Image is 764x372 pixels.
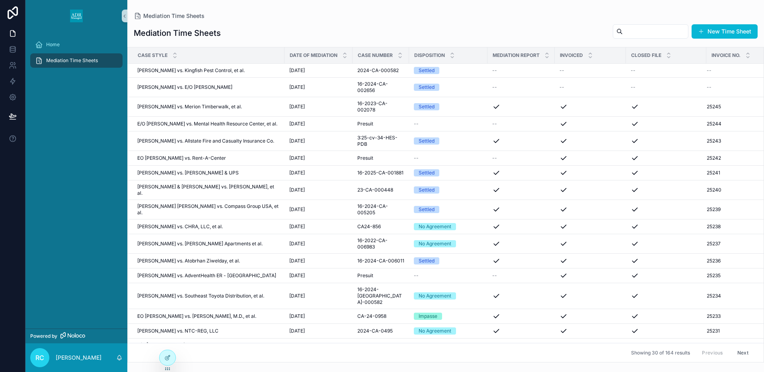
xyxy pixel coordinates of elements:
[46,41,60,48] span: Home
[419,169,435,176] div: Settled
[289,187,348,193] a: [DATE]
[289,84,348,90] a: [DATE]
[25,32,127,78] div: scrollable content
[559,84,564,90] span: --
[560,52,583,59] span: Invoiced
[137,223,280,230] a: [PERSON_NAME] vs. CHRA, LLC, et al.
[414,240,483,247] a: No Agreement
[289,328,305,334] span: [DATE]
[137,104,280,110] a: [PERSON_NAME] vs. Merion Timberwalk, et al.
[414,103,483,110] a: Settled
[492,67,497,74] span: --
[707,258,756,264] a: 25236
[357,100,404,113] a: 16-2023-CA-002078
[419,137,435,145] div: Settled
[419,67,435,74] div: Settled
[137,223,223,230] span: [PERSON_NAME] vs. CHRA, LLC, et al.
[414,313,483,320] a: Impasse
[137,203,280,216] span: [PERSON_NAME] [PERSON_NAME] vs. Compass Group USA, et al.
[707,293,721,299] span: 25234
[493,52,540,59] span: Mediation Report
[357,237,404,250] span: 16-2022-CA-006983
[414,121,483,127] a: --
[707,272,756,279] a: 25235
[707,187,721,193] span: 25240
[707,313,721,319] span: 25233
[419,186,435,194] div: Settled
[357,81,404,94] a: 16-2024-CA-002656
[631,84,635,90] span: --
[137,342,280,354] a: E/O [PERSON_NAME] vs. Vivo Healthcare [GEOGRAPHIC_DATA]
[419,257,435,264] div: Settled
[357,272,404,279] a: Presuit
[357,187,393,193] span: 23-CA-000448
[414,223,483,230] a: No Agreement
[137,293,280,299] a: [PERSON_NAME] vs. Southeast Toyota Distribution, et al.
[289,104,305,110] span: [DATE]
[289,313,305,319] span: [DATE]
[137,138,280,144] a: [PERSON_NAME] vs. Allstate Fire and Casualty Insurance Co.
[707,328,756,334] a: 25231
[289,67,348,74] a: [DATE]
[707,84,711,90] span: --
[419,103,435,110] div: Settled
[414,257,483,264] a: Settled
[707,293,756,299] a: 25234
[414,155,419,161] span: --
[289,272,348,279] a: [DATE]
[137,258,280,264] a: [PERSON_NAME] vs. Atobrhan Ziwelday, et al.
[707,206,756,213] a: 25239
[137,155,280,161] a: EO [PERSON_NAME] vs. Rent-A-Center
[492,84,550,90] a: --
[134,27,221,39] h1: Mediation Time Sheets
[414,327,483,335] a: No Agreement
[707,138,721,144] span: 25243
[137,328,218,334] span: [PERSON_NAME] vs. NTC-REG, LLC
[137,121,277,127] span: E/O [PERSON_NAME] vs. Mental Health Resource Center, et al.
[289,223,305,230] span: [DATE]
[707,223,721,230] span: 25238
[357,170,404,176] a: 16-2025-CA-001881
[137,104,242,110] span: [PERSON_NAME] vs. Merion Timberwalk, et al.
[289,138,348,144] a: [DATE]
[35,353,44,362] span: RC
[707,170,720,176] span: 25241
[357,67,399,74] span: 2024-CA-000582
[492,155,497,161] span: --
[46,57,98,64] span: Mediation Time Sheets
[492,121,497,127] span: --
[357,135,404,147] a: 3:25-cv-34-HES-PDB
[357,121,373,127] span: Presuit
[357,121,404,127] a: Presuit
[289,155,305,161] span: [DATE]
[30,37,123,52] a: Home
[707,272,721,279] span: 25235
[707,121,721,127] span: 25244
[414,52,445,59] span: Disposition
[707,328,720,334] span: 25231
[137,184,280,196] a: [PERSON_NAME] & [PERSON_NAME] vs. [PERSON_NAME], et al.
[707,241,721,247] span: 25237
[707,84,756,90] a: --
[289,258,348,264] a: [DATE]
[357,155,404,161] a: Presuit
[692,24,758,39] button: New Time Sheet
[492,121,550,127] a: --
[56,354,101,362] p: [PERSON_NAME]
[357,286,404,305] a: 16-2024-[GEOGRAPHIC_DATA]-000582
[707,121,756,127] a: 25244
[492,84,497,90] span: --
[631,52,661,59] span: Closed File
[357,272,373,279] span: Presuit
[631,67,702,74] a: --
[289,104,348,110] a: [DATE]
[707,67,711,74] span: --
[559,67,621,74] a: --
[137,170,239,176] span: [PERSON_NAME] vs. [PERSON_NAME] & UPS
[357,258,404,264] a: 16-2024-CA-006011
[631,84,702,90] a: --
[70,10,83,22] img: App logo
